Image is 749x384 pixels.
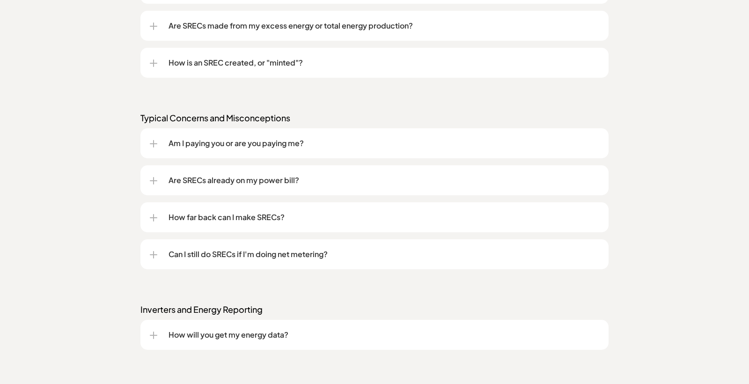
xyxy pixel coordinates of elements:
[169,20,599,31] p: Are SRECs made from my excess energy or total energy production?
[169,175,599,186] p: Are SRECs already on my power bill?
[169,212,599,223] p: How far back can I make SRECs?
[169,138,599,149] p: Am I paying you or are you paying me?
[169,329,599,340] p: How will you get my energy data?
[169,249,599,260] p: Can I still do SRECs if I'm doing net metering?
[140,112,609,124] p: Typical Concerns and Misconceptions
[169,57,599,68] p: How is an SREC created, or "minted"?
[140,304,609,315] p: Inverters and Energy Reporting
